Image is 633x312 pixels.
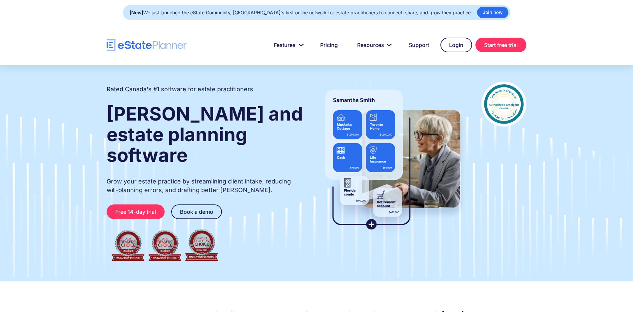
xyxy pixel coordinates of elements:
p: Grow your estate practice by streamlining client intake, reducing will-planning errors, and draft... [107,177,304,194]
strong: [New] [130,10,143,15]
a: Resources [349,38,397,52]
a: Book a demo [171,204,222,219]
a: Features [266,38,309,52]
a: Free 14-day trial [107,204,165,219]
a: Support [401,38,437,52]
a: home [107,39,187,51]
div: We just launched the eState Community, [GEOGRAPHIC_DATA]'s first online network for estate practi... [130,8,472,17]
h2: Rated Canada's #1 software for estate practitioners [107,85,253,94]
strong: [PERSON_NAME] and estate planning software [107,103,303,166]
a: Pricing [312,38,346,52]
img: estate planner showing wills to their clients, using eState Planner, a leading estate planning so... [317,82,468,238]
a: Start free trial [475,38,526,52]
a: Join now [477,7,508,18]
a: Login [440,38,472,52]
